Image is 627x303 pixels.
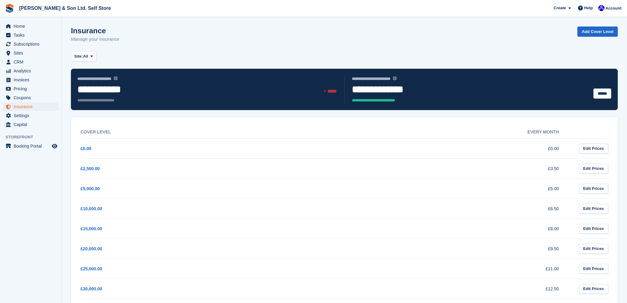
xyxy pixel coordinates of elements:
[80,266,102,271] a: £25,000.00
[74,53,83,59] span: Site:
[80,186,100,191] a: £5,000.00
[326,279,571,299] td: £12.50
[326,199,571,219] td: £6.50
[80,286,102,291] a: £30,000.00
[83,53,88,59] span: All
[3,120,58,129] a: menu
[326,259,571,279] td: £11.00
[579,244,608,254] a: Edit Prices
[605,5,621,11] span: Account
[14,31,51,39] span: Tasks
[326,126,571,139] th: Every month
[3,22,58,31] a: menu
[579,164,608,174] a: Edit Prices
[80,246,102,251] a: £20,000.00
[114,76,118,80] img: icon-info-grey-7440780725fd019a000dd9b08b2336e03edf1995a4989e88bcd33f0948082b44.svg
[326,138,571,158] td: £0.00
[80,206,102,211] a: £10,000.00
[326,178,571,199] td: £5.00
[3,31,58,39] a: menu
[577,27,618,37] a: Add Cover Level
[584,5,593,11] span: Help
[14,120,51,129] span: Capital
[14,111,51,120] span: Settings
[71,27,119,35] h1: Insurance
[326,219,571,239] td: £8.00
[3,102,58,111] a: menu
[71,51,97,62] button: Site: All
[3,40,58,48] a: menu
[579,204,608,214] a: Edit Prices
[80,166,100,171] a: £2,500.00
[3,142,58,150] a: menu
[579,144,608,154] a: Edit Prices
[51,142,58,150] a: Preview store
[3,67,58,75] a: menu
[579,264,608,274] a: Edit Prices
[554,5,566,11] span: Create
[14,58,51,66] span: CRM
[14,76,51,84] span: Invoices
[579,184,608,194] a: Edit Prices
[17,3,113,13] a: [PERSON_NAME] & Son Ltd. Self Store
[6,134,61,140] span: Storefront
[80,226,102,231] a: £15,000.00
[5,4,14,13] img: stora-icon-8386f47178a22dfd0bd8f6a31ec36ba5ce8667c1dd55bd0f319d3a0aa187defe.svg
[3,76,58,84] a: menu
[14,22,51,31] span: Home
[326,158,571,178] td: £3.50
[3,49,58,57] a: menu
[579,284,608,294] a: Edit Prices
[579,224,608,234] a: Edit Prices
[14,84,51,93] span: Pricing
[71,36,119,43] p: Manage your insurance
[14,102,51,111] span: Insurance
[598,5,604,11] img: Samantha Tripp
[80,146,91,151] a: £0.00
[14,93,51,102] span: Coupons
[14,67,51,75] span: Analytics
[14,142,51,150] span: Booking Portal
[3,84,58,93] a: menu
[14,40,51,48] span: Subscriptions
[3,93,58,102] a: menu
[80,126,326,139] th: Cover Level
[3,58,58,66] a: menu
[326,239,571,259] td: £9.50
[3,111,58,120] a: menu
[14,49,51,57] span: Sites
[393,76,397,80] img: icon-info-grey-7440780725fd019a000dd9b08b2336e03edf1995a4989e88bcd33f0948082b44.svg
